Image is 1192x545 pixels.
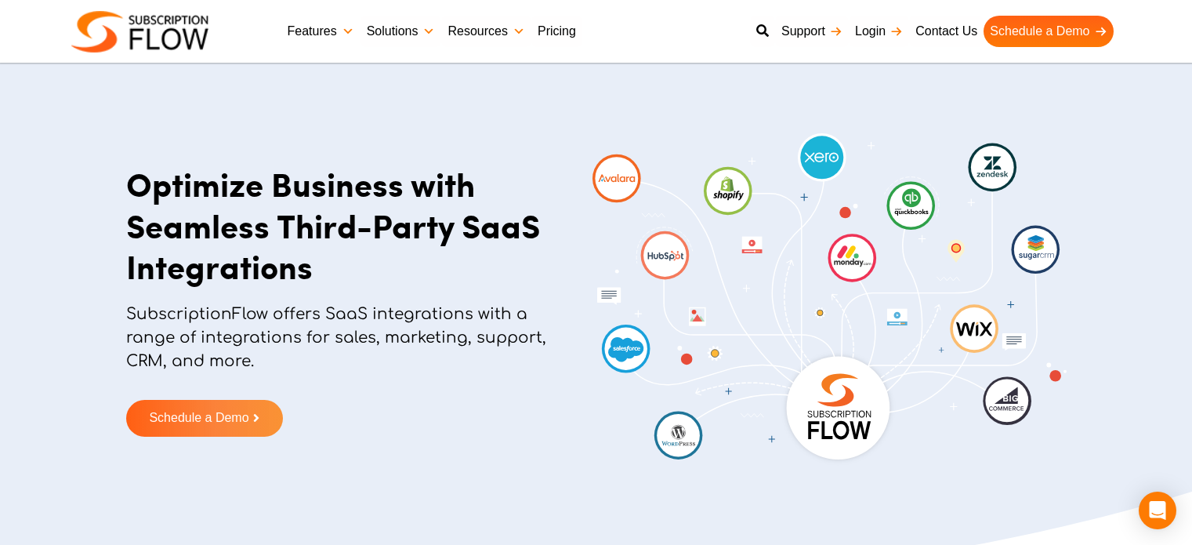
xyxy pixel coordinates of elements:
[592,133,1067,467] img: SaaS Integrations
[441,16,531,47] a: Resources
[360,16,442,47] a: Solutions
[149,412,248,425] span: Schedule a Demo
[984,16,1113,47] a: Schedule a Demo
[849,16,909,47] a: Login
[126,303,553,389] p: SubscriptionFlow offers SaaS integrations with a range of integrations for sales, marketing, supp...
[775,16,849,47] a: Support
[71,11,208,53] img: Subscriptionflow
[126,163,553,287] h1: Optimize Business with Seamless Third-Party SaaS Integrations
[531,16,582,47] a: Pricing
[909,16,984,47] a: Contact Us
[126,400,283,437] a: Schedule a Demo
[281,16,360,47] a: Features
[1139,492,1176,529] div: Open Intercom Messenger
